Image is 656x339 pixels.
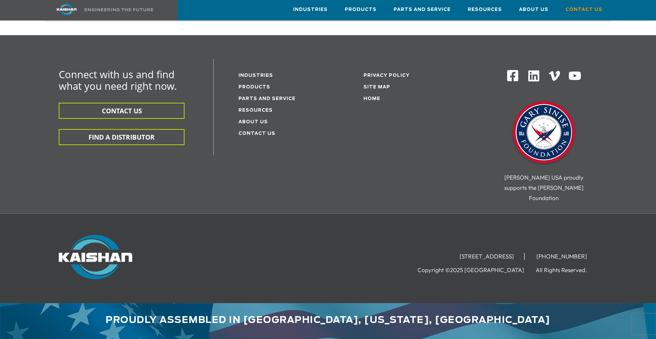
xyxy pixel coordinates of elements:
a: Industries [238,73,273,78]
a: Site Map [364,85,390,89]
li: Copyright ©2025 [GEOGRAPHIC_DATA] [418,267,534,273]
button: FIND A DISTRIBUTOR [59,129,184,145]
span: Industries [293,6,328,14]
img: Kaishan [59,235,132,279]
li: [PHONE_NUMBER] [526,253,597,260]
a: About Us [519,0,548,19]
img: Linkedin [527,69,541,83]
img: Youtube [568,69,582,83]
span: Contact Us [565,6,602,14]
a: Contact Us [565,0,602,19]
a: Industries [293,0,328,19]
a: Parts and service [238,97,296,101]
li: [STREET_ADDRESS] [449,253,525,260]
a: About Us [238,120,268,124]
li: All Rights Reserved. [536,267,597,273]
a: Resources [238,108,273,113]
span: Connect with us and find what you need right now. [59,68,177,93]
a: Contact Us [238,131,275,136]
img: Vimeo [549,71,560,81]
div: Proudly assembled in [GEOGRAPHIC_DATA], [US_STATE], [GEOGRAPHIC_DATA] [45,303,611,325]
img: Facebook [506,69,519,82]
a: Resources [468,0,502,19]
img: Gary Sinise Foundation [510,99,578,167]
img: Engineering the future [85,8,153,11]
img: kaishan logo [41,3,92,15]
a: Home [364,97,380,101]
a: Parts and Service [394,0,451,19]
a: Products [238,85,270,89]
span: Parts and Service [394,6,451,14]
span: Resources [468,6,502,14]
a: Privacy Policy [364,73,410,78]
span: Products [345,6,377,14]
a: Products [345,0,377,19]
span: About Us [519,6,548,14]
button: CONTACT US [59,103,184,119]
span: [PERSON_NAME] USA proudly supports the [PERSON_NAME] Foundation [504,174,584,201]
